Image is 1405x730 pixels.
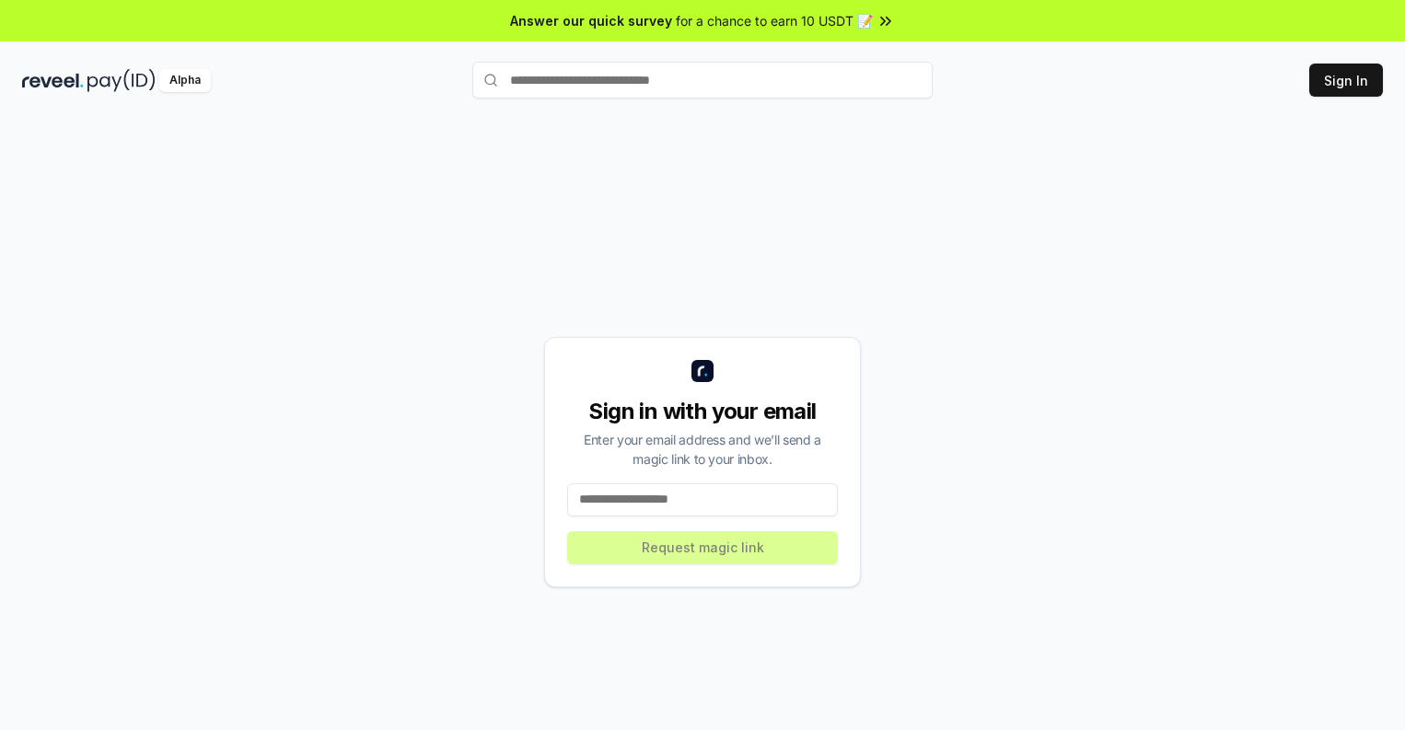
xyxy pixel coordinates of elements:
[510,11,672,30] span: Answer our quick survey
[159,69,211,92] div: Alpha
[676,11,873,30] span: for a chance to earn 10 USDT 📝
[1309,64,1383,97] button: Sign In
[567,430,838,469] div: Enter your email address and we’ll send a magic link to your inbox.
[567,397,838,426] div: Sign in with your email
[87,69,156,92] img: pay_id
[691,360,714,382] img: logo_small
[22,69,84,92] img: reveel_dark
